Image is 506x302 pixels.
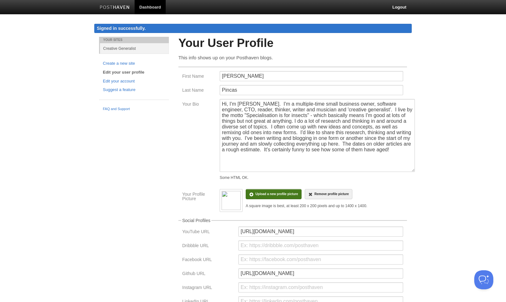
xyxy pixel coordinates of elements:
[314,192,349,196] span: Remove profile picture
[238,254,403,265] input: Ex: https://facebook.com/posthaven
[474,270,493,289] iframe: Help Scout Beacon - Open
[256,192,298,196] span: Upload a new profile picture
[182,88,216,94] label: Last Name
[103,106,165,112] a: FAQ and Support
[220,99,415,172] textarea: Hi, I'm [PERSON_NAME]. I'm a multiple-time small business owner, software engineer, CTO, reader, ...
[99,37,169,43] li: Your Sites
[220,176,403,180] div: Some HTML OK.
[182,285,235,291] label: Instagram URL
[103,60,165,67] a: Create a new site
[182,257,235,263] label: Facebook URL
[103,69,165,76] a: Edit your user profile
[222,191,241,210] img: medium_jonathan-pincas.jpg
[246,204,367,208] div: A square image is best, at least 200 x 200 pixels and up to 1400 x 1400.
[103,78,165,85] a: Edit your account
[238,268,403,279] input: Ex: https://github.com/posthaven
[238,240,403,251] input: Ex: https://dribbble.com/posthaven
[182,102,216,108] label: Your Bio
[182,229,235,235] label: YouTube URL
[182,243,235,249] label: Dribbble URL
[238,226,403,237] input: Ex: https://youtube.com/posthaven
[305,189,352,199] a: Remove profile picture
[182,271,235,277] label: Github URL
[103,87,165,93] a: Suggest a feature
[178,54,407,61] p: This info shows up on your Posthaven blogs.
[94,24,412,33] div: Signed in successfully.
[181,218,211,223] legend: Social Profiles
[178,37,407,50] h2: Your User Profile
[100,5,130,10] img: Posthaven-bar
[182,192,216,202] label: Your Profile Picture
[238,282,403,292] input: Ex: https://instagram.com/posthaven
[182,74,216,80] label: First Name
[100,43,169,54] a: Creative Generalist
